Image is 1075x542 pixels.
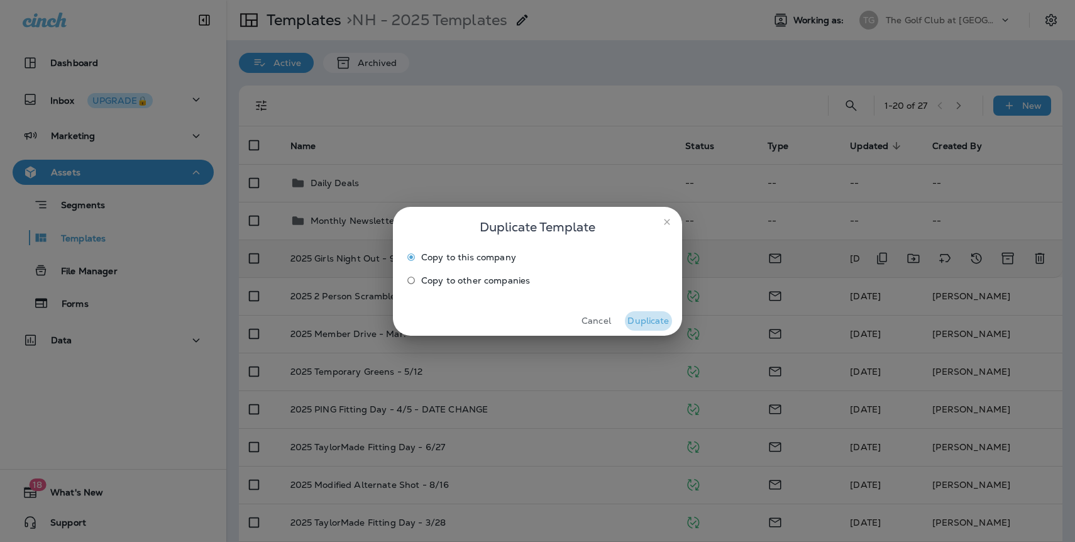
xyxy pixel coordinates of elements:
button: Duplicate [625,311,672,331]
button: Cancel [573,311,620,331]
span: Copy to other companies [421,275,530,285]
button: close [657,212,677,232]
span: Copy to this company [421,252,516,262]
span: Duplicate Template [480,217,595,237]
